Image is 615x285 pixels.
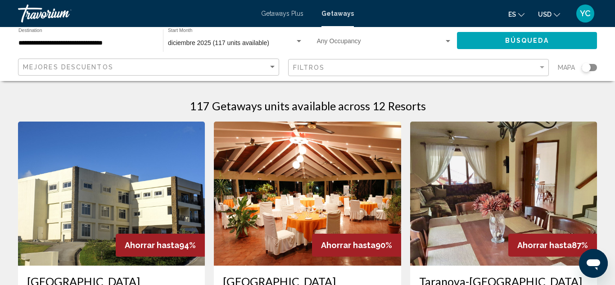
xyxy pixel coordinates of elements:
[116,234,205,257] div: 94%
[517,240,572,250] span: Ahorrar hasta
[579,249,608,278] iframe: Button to launch messaging window
[23,63,113,71] span: Mejores descuentos
[312,234,401,257] div: 90%
[190,99,426,113] h1: 117 Getaways units available across 12 Resorts
[508,8,525,21] button: Change language
[457,32,597,49] button: Búsqueda
[23,63,276,71] mat-select: Sort by
[410,122,597,266] img: 2758I01X.jpg
[508,11,516,18] span: es
[168,39,269,46] span: diciembre 2025 (117 units available)
[18,5,252,23] a: Travorium
[18,122,205,266] img: DN26E01X.jpg
[580,9,591,18] span: YC
[321,10,354,17] a: Getaways
[505,37,549,45] span: Búsqueda
[558,61,575,74] span: Mapa
[321,240,375,250] span: Ahorrar hasta
[125,240,179,250] span: Ahorrar hasta
[538,11,552,18] span: USD
[508,234,597,257] div: 87%
[261,10,303,17] a: Getaways Plus
[288,59,549,77] button: Filter
[293,64,325,71] span: Filtros
[214,122,401,266] img: 6341O01X.jpg
[538,8,560,21] button: Change currency
[574,4,597,23] button: User Menu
